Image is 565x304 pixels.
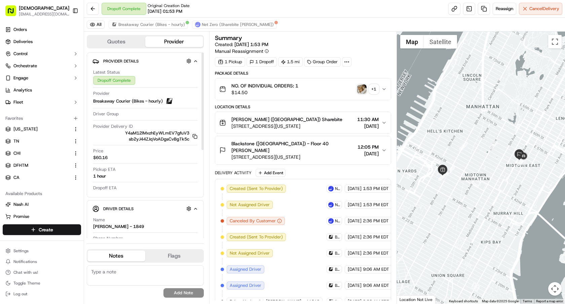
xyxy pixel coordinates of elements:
[13,27,27,33] span: Orders
[328,186,334,191] img: net_zero_logo.png
[215,78,391,100] button: NO. OF INDIVIDUAL ORDERS: 1$14.50photo_proof_of_pickup image+1
[357,144,379,150] span: 12:05 PM
[459,142,468,151] div: 3
[13,150,21,156] span: CHI
[363,282,389,289] span: 9:06 AM EDT
[195,22,200,27] img: net_zero_logo.png
[518,157,526,165] div: 5
[357,123,379,129] span: [DATE]
[13,162,28,168] span: DFHTM
[3,61,81,71] button: Orchestrate
[3,48,81,59] button: Control
[231,123,342,129] span: [STREET_ADDRESS][US_STATE]
[3,268,81,277] button: Chat with us!
[13,99,23,105] span: Fleet
[397,295,436,304] div: Location Not Live
[523,299,532,303] a: Terms (opens in new tab)
[489,141,498,150] div: 4
[335,218,340,224] span: Net Zero (Sharebite [PERSON_NAME])
[548,35,562,48] button: Toggle fullscreen view
[13,39,33,45] span: Deliveries
[148,3,190,8] span: Original Creation Date
[230,202,270,208] span: Not Assigned Driver
[13,270,38,275] span: Chat with us!
[230,218,276,224] span: Canceled By Customer
[93,185,117,191] span: Dropoff ETA
[363,186,389,192] span: 1:53 PM EDT
[357,84,379,94] button: photo_proof_of_pickup image+1
[231,154,355,160] span: [STREET_ADDRESS][US_STATE]
[3,246,81,256] button: Settings
[5,162,70,168] a: DFHTM
[363,218,389,224] span: 2:36 PM EDT
[3,36,81,47] a: Deliveries
[357,116,379,123] span: 11:30 AM
[118,22,185,27] span: Breakaway Courier (Bikes - hourly)
[482,299,519,303] span: Map data ©2025 Google
[348,202,362,208] span: [DATE]
[5,126,70,132] a: [US_STATE]
[87,21,105,29] button: All
[215,71,391,76] div: Package Details
[87,251,145,261] button: Notes
[13,51,28,57] span: Control
[424,35,457,48] button: Show satellite imagery
[230,234,283,240] span: Created (Sent To Provider)
[3,211,81,222] button: Promise
[493,3,516,15] button: Reassign
[93,130,197,142] button: Y4aM12lMxzhEyWLmEV7gfuV3 sb2yJ44ZJqVoADgsCvBgTk5c
[446,166,455,175] div: 2
[5,175,70,181] a: CA
[148,8,182,14] span: [DATE] 01:53 PM
[335,234,340,240] span: Breakaway Courier (Bikes - hourly)
[369,84,379,94] div: + 1
[3,278,81,288] button: Toggle Theme
[3,113,81,124] div: Favorites
[230,250,270,256] span: Not Assigned Driver
[109,21,188,29] button: Breakaway Courier (Bikes - hourly)
[3,160,81,171] button: DFHTM
[13,248,29,254] span: Settings
[247,57,277,67] div: 1 Dropoff
[496,6,513,12] span: Reassign
[93,173,106,179] div: 1 hour
[3,73,81,83] button: Engage
[93,217,105,223] span: Name
[93,166,116,173] span: Pickup ETA
[93,224,144,230] div: [PERSON_NAME] - 1849
[348,250,362,256] span: [DATE]
[328,202,334,207] img: net_zero_logo.png
[215,104,391,110] div: Location Details
[348,218,362,224] span: [DATE]
[363,202,389,208] span: 1:53 PM EDT
[363,234,389,240] span: 2:36 PM EDT
[13,175,20,181] span: CA
[230,282,261,289] span: Assigned Driver
[335,202,340,207] span: Net Zero (Sharebite [PERSON_NAME])
[335,251,340,256] span: Breakaway Courier (Bikes - hourly)
[202,22,274,27] span: Net Zero (Sharebite [PERSON_NAME])
[93,69,120,75] span: Latest Status
[335,267,340,272] span: Breakaway Courier (Bikes - hourly)
[19,11,69,17] button: [EMAIL_ADDRESS][DOMAIN_NAME]
[363,266,389,272] span: 9:06 AM EDT
[234,41,268,47] span: [DATE] 1:53 PM
[13,214,29,220] span: Promise
[145,251,203,261] button: Flags
[3,257,81,266] button: Notifications
[92,55,198,67] button: Provider Details
[93,235,123,241] span: Phone Number
[93,111,119,117] span: Driver Group
[13,63,37,69] span: Orchestrate
[335,283,340,288] span: Breakaway Courier (Bikes - hourly)
[103,59,139,64] span: Provider Details
[278,57,303,67] div: 1.5 mi
[13,126,38,132] span: [US_STATE]
[400,35,424,48] button: Show street map
[5,201,78,207] a: Nash AI
[3,148,81,159] button: CHI
[215,35,242,41] h3: Summary
[519,3,562,15] button: CancelDelivery
[13,280,40,286] span: Toggle Theme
